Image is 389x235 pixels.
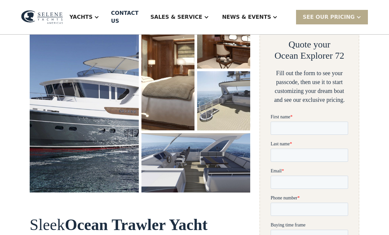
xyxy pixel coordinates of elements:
[197,71,250,131] a: open lightbox
[288,39,330,50] h2: Quote your
[63,4,106,30] div: Yachts
[271,69,348,104] div: Fill out the form to see your passcode, then use it to start customizing your dream boat and see ...
[141,9,194,131] a: open lightbox
[296,10,368,24] div: SEE Our Pricing
[21,10,63,24] img: logo
[197,9,250,69] a: open lightbox
[150,13,202,21] div: Sales & Service
[144,4,215,30] div: Sales & Service
[222,13,271,21] div: News & EVENTS
[275,50,344,61] h2: Ocean Explorer 72
[111,9,138,25] div: Contact US
[30,9,139,192] a: open lightbox
[65,216,208,233] strong: Ocean Trawler Yacht
[141,133,251,192] a: open lightbox
[216,4,284,30] div: News & EVENTS
[70,13,93,21] div: Yachts
[303,13,355,21] div: SEE Our Pricing
[30,216,250,234] h2: Sleek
